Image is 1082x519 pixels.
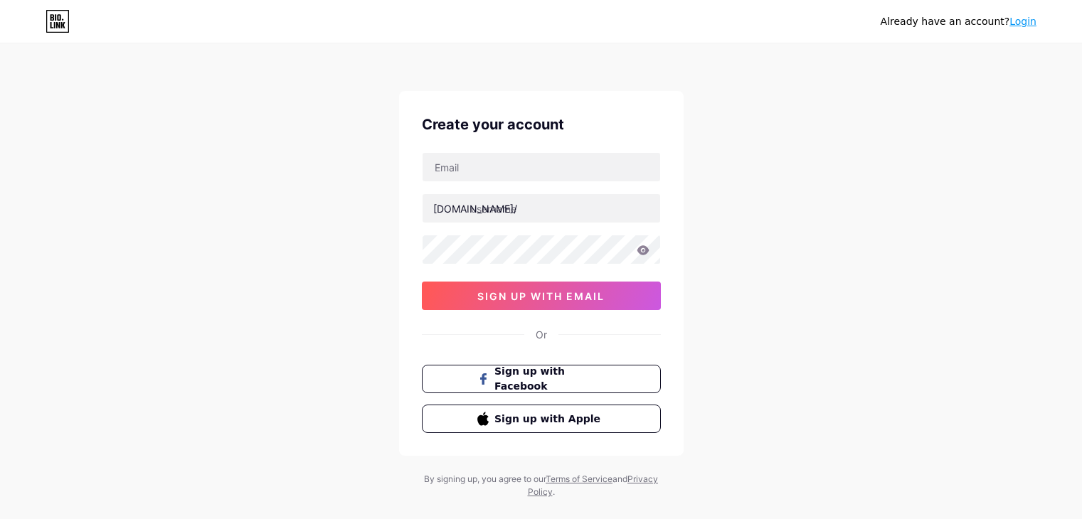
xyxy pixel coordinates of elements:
span: Sign up with Facebook [494,364,605,394]
span: Sign up with Apple [494,412,605,427]
span: sign up with email [477,290,605,302]
button: sign up with email [422,282,661,310]
button: Sign up with Facebook [422,365,661,393]
a: Login [1009,16,1036,27]
div: Create your account [422,114,661,135]
div: Already have an account? [881,14,1036,29]
div: Or [536,327,547,342]
div: [DOMAIN_NAME]/ [433,201,517,216]
div: By signing up, you agree to our and . [420,473,662,498]
input: Email [423,153,660,181]
button: Sign up with Apple [422,405,661,433]
input: username [423,194,660,223]
a: Terms of Service [546,473,612,484]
